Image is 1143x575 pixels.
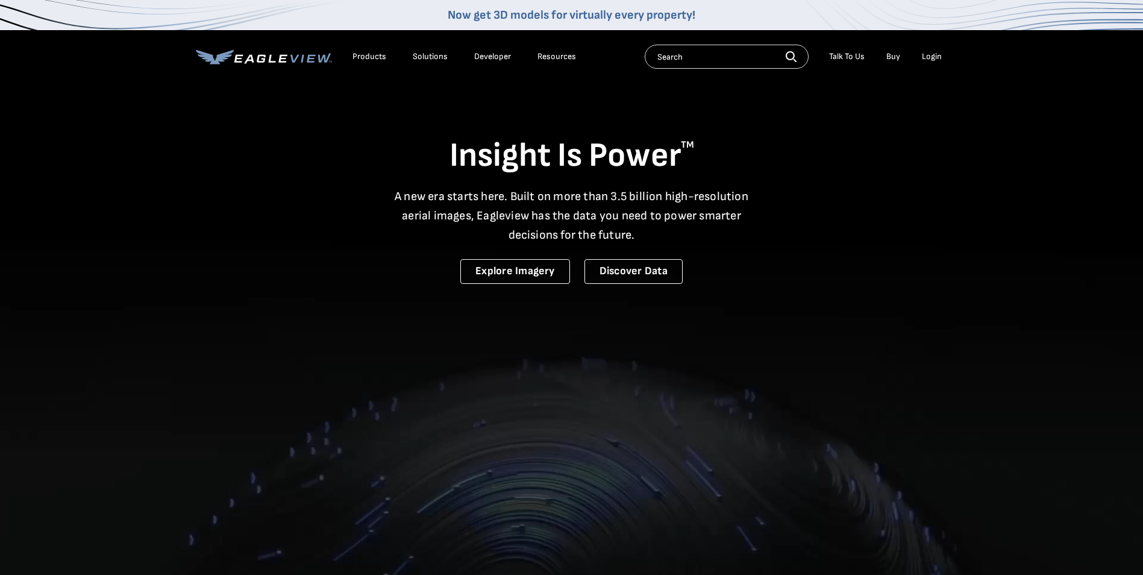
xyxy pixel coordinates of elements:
[448,8,695,22] a: Now get 3D models for virtually every property!
[460,259,570,284] a: Explore Imagery
[922,51,942,62] div: Login
[196,135,948,177] h1: Insight Is Power
[352,51,386,62] div: Products
[645,45,809,69] input: Search
[829,51,865,62] div: Talk To Us
[474,51,511,62] a: Developer
[537,51,576,62] div: Resources
[413,51,448,62] div: Solutions
[387,187,756,245] p: A new era starts here. Built on more than 3.5 billion high-resolution aerial images, Eagleview ha...
[584,259,683,284] a: Discover Data
[681,139,694,151] sup: TM
[886,51,900,62] a: Buy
